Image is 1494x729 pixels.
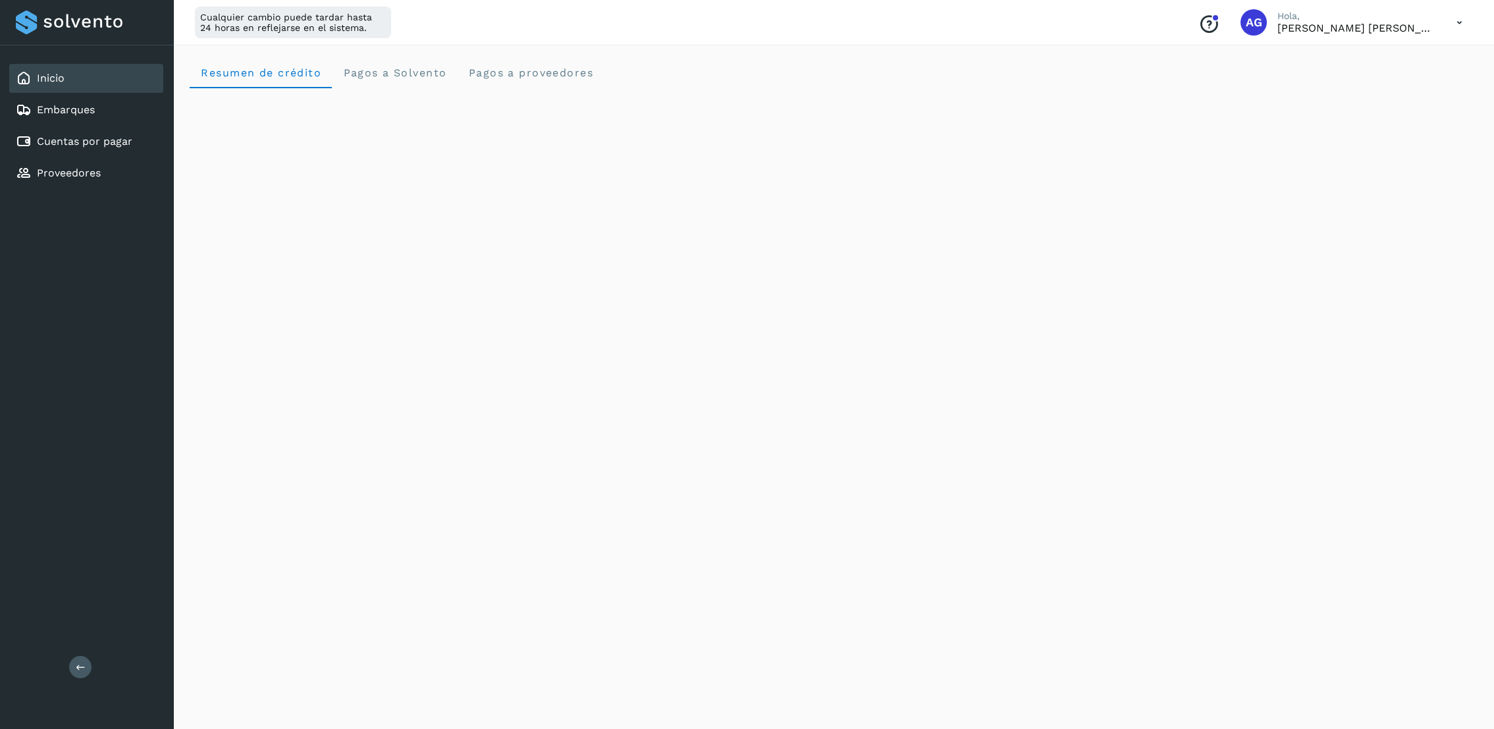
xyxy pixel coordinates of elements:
div: Proveedores [9,159,163,188]
div: Inicio [9,64,163,93]
span: Pagos a Solvento [342,67,446,79]
a: Inicio [37,72,65,84]
p: Abigail Gonzalez Leon [1277,22,1435,34]
a: Embarques [37,103,95,116]
span: Resumen de crédito [200,67,321,79]
a: Proveedores [37,167,101,179]
div: Cualquier cambio puede tardar hasta 24 horas en reflejarse en el sistema. [195,7,391,38]
div: Cuentas por pagar [9,127,163,156]
p: Hola, [1277,11,1435,22]
div: Embarques [9,95,163,124]
span: Pagos a proveedores [467,67,593,79]
a: Cuentas por pagar [37,135,132,148]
